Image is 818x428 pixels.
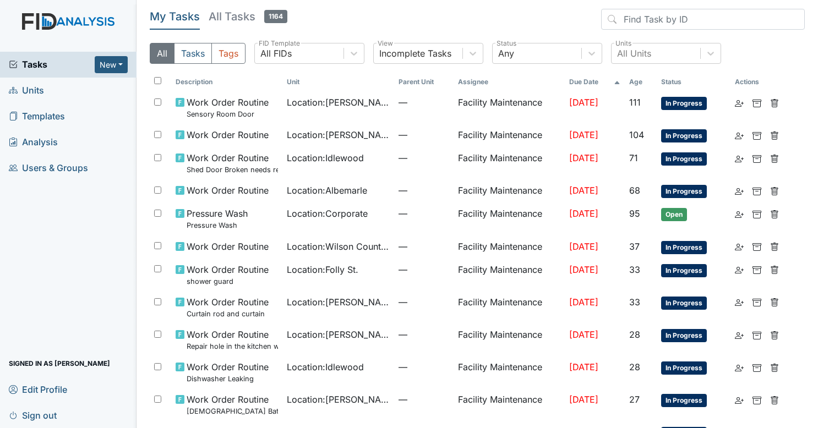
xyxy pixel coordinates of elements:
[150,43,246,64] div: Type filter
[629,241,640,252] span: 37
[661,208,687,221] span: Open
[569,264,598,275] span: [DATE]
[187,309,269,319] small: Curtain rod and curtain
[454,179,565,202] td: Facility Maintenance
[569,297,598,308] span: [DATE]
[569,97,598,108] span: [DATE]
[770,393,779,406] a: Delete
[187,109,269,119] small: Sensory Room Door
[187,128,269,141] span: Work Order Routine
[625,73,657,91] th: Toggle SortBy
[187,96,269,119] span: Work Order Routine Sensory Room Door
[629,208,640,219] span: 95
[629,97,641,108] span: 111
[187,276,269,287] small: shower guard
[154,77,161,84] input: Toggle All Rows Selected
[661,97,707,110] span: In Progress
[661,129,707,142] span: In Progress
[629,394,640,405] span: 27
[399,96,449,109] span: —
[629,264,640,275] span: 33
[187,374,269,384] small: Dishwasher Leaking
[661,297,707,310] span: In Progress
[770,263,779,276] a: Delete
[287,184,367,197] span: Location : Albemarle
[629,152,638,163] span: 71
[730,73,786,91] th: Actions
[629,297,640,308] span: 33
[629,361,640,372] span: 28
[569,241,598,252] span: [DATE]
[770,207,779,220] a: Delete
[264,10,287,23] span: 1164
[752,207,761,220] a: Archive
[399,295,449,309] span: —
[287,151,364,164] span: Location : Idlewood
[187,341,278,352] small: Repair hole in the kitchen wall.
[752,240,761,253] a: Archive
[752,328,761,341] a: Archive
[287,328,389,341] span: Location : [PERSON_NAME]. ICF
[454,147,565,179] td: Facility Maintenance
[661,185,707,198] span: In Progress
[629,329,640,340] span: 28
[569,152,598,163] span: [DATE]
[752,295,761,309] a: Archive
[9,407,57,424] span: Sign out
[770,184,779,197] a: Delete
[770,128,779,141] a: Delete
[454,259,565,291] td: Facility Maintenance
[569,329,598,340] span: [DATE]
[399,360,449,374] span: —
[187,220,248,231] small: Pressure Wash
[399,151,449,164] span: —
[657,73,730,91] th: Toggle SortBy
[287,263,358,276] span: Location : Folly St.
[770,151,779,164] a: Delete
[770,295,779,309] a: Delete
[752,360,761,374] a: Archive
[287,393,389,406] span: Location : [PERSON_NAME]
[187,164,278,175] small: Shed Door Broken needs replacing
[187,184,269,197] span: Work Order Routine
[287,128,389,141] span: Location : [PERSON_NAME]
[9,381,67,398] span: Edit Profile
[399,263,449,276] span: —
[9,108,65,125] span: Templates
[9,58,95,71] span: Tasks
[569,185,598,196] span: [DATE]
[752,393,761,406] a: Archive
[569,129,598,140] span: [DATE]
[187,207,248,231] span: Pressure Wash Pressure Wash
[454,124,565,147] td: Facility Maintenance
[171,73,282,91] th: Toggle SortBy
[399,207,449,220] span: —
[282,73,394,91] th: Toggle SortBy
[752,151,761,164] a: Archive
[399,393,449,406] span: —
[150,43,174,64] button: All
[394,73,454,91] th: Toggle SortBy
[661,241,707,254] span: In Progress
[661,361,707,375] span: In Progress
[454,323,565,356] td: Facility Maintenance
[454,356,565,388] td: Facility Maintenance
[661,152,707,166] span: In Progress
[770,328,779,341] a: Delete
[379,47,451,60] div: Incomplete Tasks
[752,96,761,109] a: Archive
[454,388,565,421] td: Facility Maintenance
[399,184,449,197] span: —
[454,91,565,124] td: Facility Maintenance
[565,73,625,91] th: Toggle SortBy
[770,96,779,109] a: Delete
[187,263,269,287] span: Work Order Routine shower guard
[211,43,246,64] button: Tags
[498,47,514,60] div: Any
[187,295,269,319] span: Work Order Routine Curtain rod and curtain
[770,240,779,253] a: Delete
[287,240,389,253] span: Location : Wilson County CS
[629,185,640,196] span: 68
[601,9,805,30] input: Find Task by ID
[95,56,128,73] button: New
